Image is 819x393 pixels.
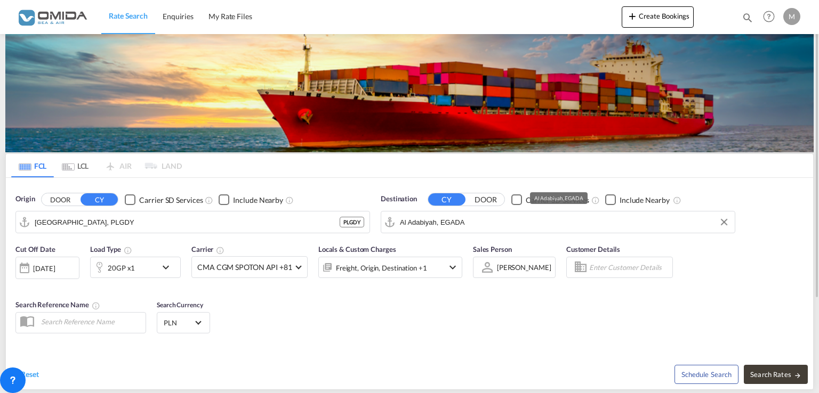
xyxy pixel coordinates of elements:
button: icon-plus 400-fgCreate Bookings [622,6,694,28]
span: Destination [381,194,417,204]
md-tab-item: FCL [11,154,54,177]
span: Customer Details [566,245,620,253]
button: DOOR [42,194,79,206]
span: Load Type [90,245,132,253]
md-icon: Your search will be saved by the below given name [92,301,100,310]
div: PLGDY [340,217,364,227]
div: Carrier SD Services [526,195,589,206]
span: Cut Off Date [15,245,55,253]
md-checkbox: Checkbox No Ink [125,194,203,205]
div: [DATE] [33,264,55,273]
div: Al Adabiyah, EGADA [534,192,583,204]
span: Rate Search [109,11,148,20]
span: Reset [21,370,39,379]
button: CY [81,193,118,206]
button: DOOR [467,194,504,206]
span: Search Reference Name [15,300,100,309]
div: M [783,8,800,25]
div: Freight Origin Destination Dock Stuffingicon-chevron-down [318,257,462,278]
md-datepicker: Select [15,278,23,292]
md-icon: icon-arrow-right [794,372,801,379]
md-icon: The selected Trucker/Carrierwill be displayed in the rate results If the rates are from another f... [216,246,224,255]
md-input-container: Gdynia, PLGDY [16,211,370,233]
md-tab-item: LCL [54,154,97,177]
span: Locals & Custom Charges [318,245,396,253]
span: CMA CGM SPOTON API +81 [197,262,292,273]
span: Search Currency [157,301,203,309]
span: Sales Person [473,245,512,253]
md-input-container: Al Adabiyah, EGADA [381,211,735,233]
md-pagination-wrapper: Use the left and right arrow keys to navigate between tabs [11,154,182,177]
md-checkbox: Checkbox No Ink [605,194,670,205]
md-icon: icon-magnify [742,12,753,23]
button: Clear Input [716,214,732,230]
md-select: Select Currency: zł PLNPoland Zloty [163,315,204,330]
div: Freight Origin Destination Dock Stuffing [336,260,427,275]
input: Search Reference Name [36,314,146,330]
md-icon: Unchecked: Ignores neighbouring ports when fetching rates.Checked : Includes neighbouring ports w... [673,196,681,204]
button: CY [428,193,465,206]
input: Search by Port [35,214,340,230]
md-icon: icon-chevron-down [159,261,178,274]
div: icon-refreshReset [11,369,39,381]
span: Enquiries [163,12,194,21]
md-icon: Unchecked: Ignores neighbouring ports when fetching rates.Checked : Includes neighbouring ports w... [285,196,294,204]
md-checkbox: Checkbox No Ink [511,194,589,205]
div: Include Nearby [233,195,283,206]
div: 20GP x1icon-chevron-down [90,257,181,278]
md-select: Sales Person: MACIEJ ADAM [496,260,552,275]
span: Carrier [191,245,224,253]
button: Note: By default Schedule search will only considerorigin ports, destination ports and cut off da... [675,365,738,384]
div: Help [760,7,783,27]
div: [DATE] [15,257,79,279]
div: icon-magnify [742,12,753,28]
button: Search Ratesicon-arrow-right [744,365,808,384]
md-icon: Unchecked: Search for CY (Container Yard) services for all selected carriers.Checked : Search for... [205,196,213,204]
md-icon: icon-information-outline [124,246,132,255]
span: Search Rates [750,370,801,379]
md-icon: icon-plus 400-fg [626,10,639,22]
div: Include Nearby [620,195,670,206]
span: Origin [15,194,35,204]
span: My Rate Files [208,12,252,21]
div: Origin DOOR CY Checkbox No InkUnchecked: Search for CY (Container Yard) services for all selected... [6,178,813,389]
md-icon: Unchecked: Search for CY (Container Yard) services for all selected carriers.Checked : Search for... [591,196,600,204]
div: Carrier SD Services [139,195,203,206]
input: Enter Customer Details [589,259,669,275]
span: PLN [164,318,194,327]
md-checkbox: Checkbox No Ink [219,194,283,205]
img: 459c566038e111ed959c4fc4f0a4b274.png [16,5,88,29]
div: [PERSON_NAME] [497,263,551,272]
md-icon: icon-chevron-down [446,261,459,274]
img: LCL+%26+FCL+BACKGROUND.png [5,34,814,152]
div: 20GP x1 [108,260,135,275]
input: Search by Port [400,214,729,230]
span: Help [760,7,778,26]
